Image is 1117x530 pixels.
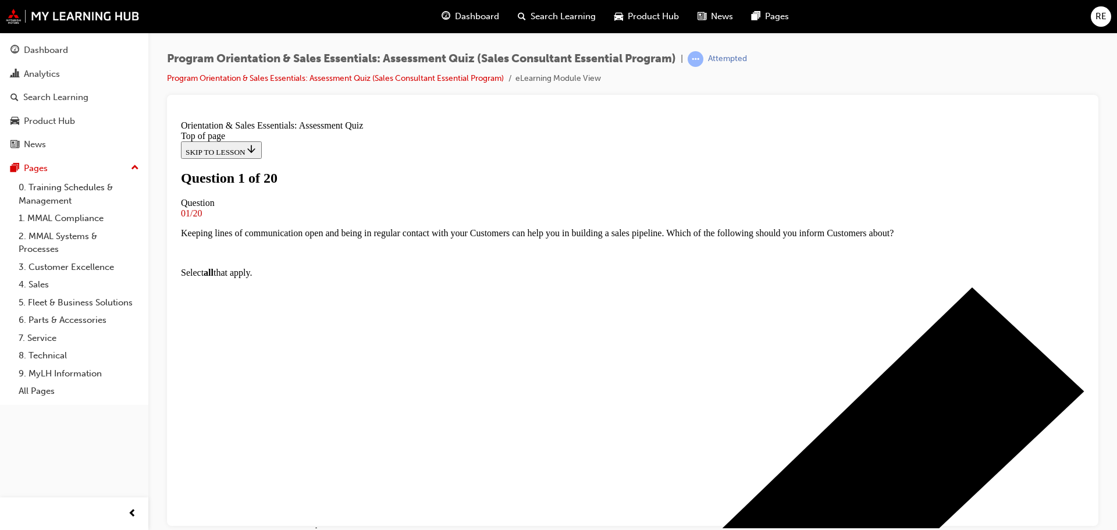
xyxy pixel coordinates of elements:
[742,5,798,29] a: pages-iconPages
[698,9,706,24] span: news-icon
[5,26,86,43] button: SKIP TO LESSON
[605,5,688,29] a: car-iconProduct Hub
[6,9,140,24] img: mmal
[27,152,37,162] strong: all
[14,276,144,294] a: 4. Sales
[14,329,144,347] a: 7. Service
[5,5,908,15] div: Orientation & Sales Essentials: Assessment Quiz
[10,45,19,56] span: guage-icon
[5,158,144,179] button: Pages
[128,507,137,521] span: prev-icon
[5,63,144,85] a: Analytics
[628,10,679,23] span: Product Hub
[10,69,19,80] span: chart-icon
[708,54,747,65] div: Attempted
[24,115,75,128] div: Product Hub
[14,311,144,329] a: 6. Parts & Accessories
[9,32,81,41] span: SKIP TO LESSON
[5,40,144,61] a: Dashboard
[681,52,683,66] span: |
[24,44,68,57] div: Dashboard
[5,87,144,108] a: Search Learning
[14,347,144,365] a: 8. Technical
[508,5,605,29] a: search-iconSearch Learning
[14,294,144,312] a: 5. Fleet & Business Solutions
[167,73,504,83] a: Program Orientation & Sales Essentials: Assessment Quiz (Sales Consultant Essential Program)
[711,10,733,23] span: News
[14,382,144,400] a: All Pages
[688,5,742,29] a: news-iconNews
[14,179,144,209] a: 0. Training Schedules & Management
[14,258,144,276] a: 3. Customer Excellence
[765,10,789,23] span: Pages
[1095,10,1107,23] span: RE
[5,134,144,155] a: News
[24,138,46,151] div: News
[5,111,144,132] a: Product Hub
[5,152,908,162] p: Select that apply.
[24,67,60,81] div: Analytics
[5,15,908,26] div: Top of page
[5,82,908,93] div: Question
[442,9,450,24] span: guage-icon
[515,72,601,86] li: eLearning Module View
[167,52,676,66] span: Program Orientation & Sales Essentials: Assessment Quiz (Sales Consultant Essential Program)
[131,161,139,176] span: up-icon
[5,93,908,103] div: 01/20
[455,10,499,23] span: Dashboard
[531,10,596,23] span: Search Learning
[24,162,48,175] div: Pages
[752,9,760,24] span: pages-icon
[14,209,144,227] a: 1. MMAL Compliance
[688,51,703,67] span: learningRecordVerb_ATTEMPT-icon
[10,116,19,127] span: car-icon
[5,112,908,123] p: Keeping lines of communication open and being in regular contact with your Customers can help you...
[614,9,623,24] span: car-icon
[518,9,526,24] span: search-icon
[10,93,19,103] span: search-icon
[10,140,19,150] span: news-icon
[10,163,19,174] span: pages-icon
[5,37,144,158] button: DashboardAnalyticsSearch LearningProduct HubNews
[5,55,908,70] h1: Question 1 of 20
[1091,6,1111,27] button: RE
[14,365,144,383] a: 9. MyLH Information
[23,91,88,104] div: Search Learning
[432,5,508,29] a: guage-iconDashboard
[14,227,144,258] a: 2. MMAL Systems & Processes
